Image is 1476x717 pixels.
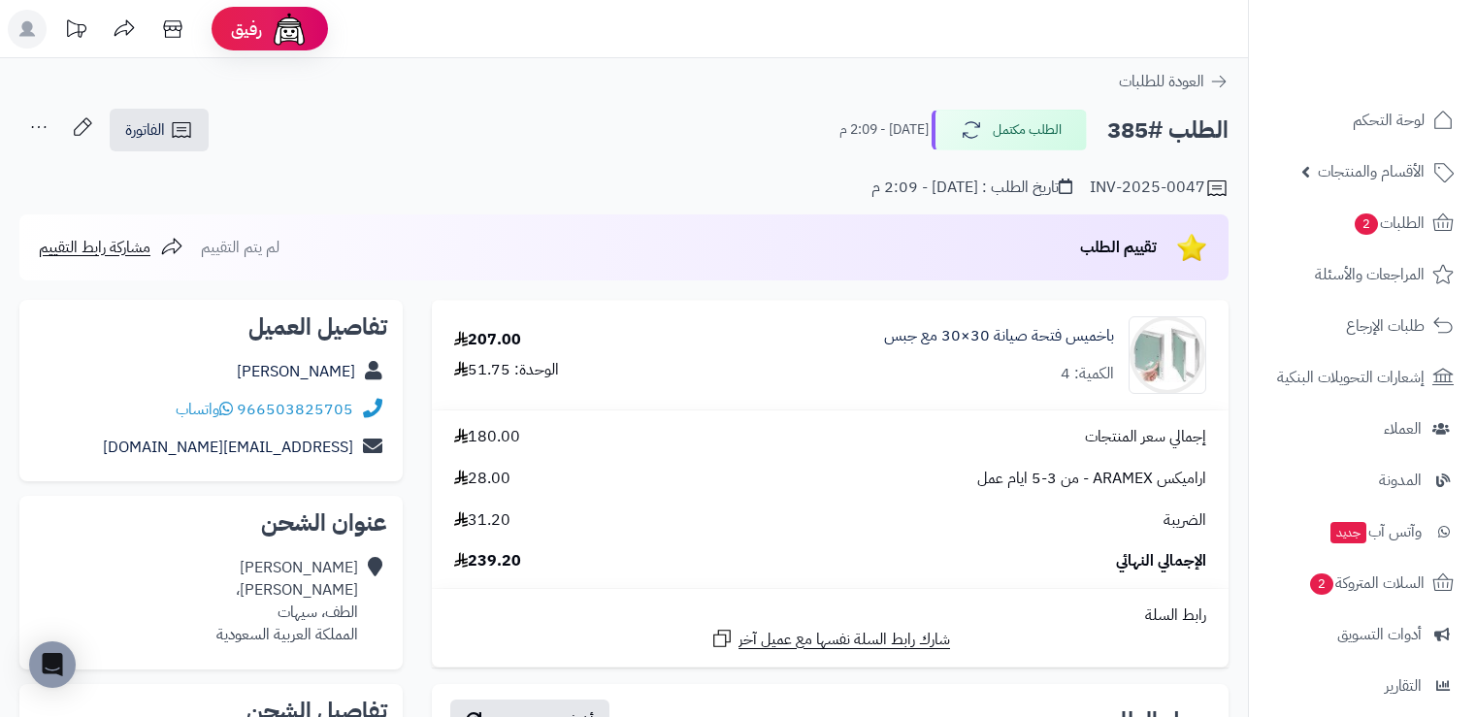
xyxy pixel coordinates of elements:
a: لوحة التحكم [1261,97,1464,144]
span: تقييم الطلب [1080,236,1157,259]
div: INV-2025-0047 [1090,177,1229,200]
button: الطلب مكتمل [932,110,1087,150]
a: إشعارات التحويلات البنكية [1261,354,1464,401]
span: 239.20 [454,550,521,572]
span: وآتس آب [1328,518,1422,545]
span: 2 [1310,573,1333,595]
a: المدونة [1261,457,1464,504]
span: الطلبات [1353,210,1425,237]
a: [PERSON_NAME] [237,360,355,383]
a: تحديثات المنصة [51,10,100,53]
a: طلبات الإرجاع [1261,303,1464,349]
img: 1689245353-41GcumKKFoL-90x90.jpg [1130,316,1205,394]
span: رفيق [231,17,262,41]
span: السلات المتروكة [1308,570,1425,597]
span: جديد [1330,522,1366,543]
a: المراجعات والأسئلة [1261,251,1464,298]
span: 2 [1355,213,1378,235]
a: التقارير [1261,663,1464,709]
h2: عنوان الشحن [35,511,387,535]
a: مشاركة رابط التقييم [39,236,183,259]
span: الفاتورة [125,118,165,142]
span: لم يتم التقييم [201,236,279,259]
span: اراميكس ARAMEX - من 3-5 ايام عمل [977,468,1206,490]
span: العملاء [1384,415,1422,442]
span: الإجمالي النهائي [1116,550,1206,572]
span: شارك رابط السلة نفسها مع عميل آخر [738,629,950,651]
span: 180.00 [454,426,520,448]
img: ai-face.png [270,10,309,49]
small: [DATE] - 2:09 م [839,120,929,140]
a: شارك رابط السلة نفسها مع عميل آخر [710,627,950,651]
div: الوحدة: 51.75 [454,359,559,381]
span: 28.00 [454,468,510,490]
span: إشعارات التحويلات البنكية [1277,364,1425,391]
a: [EMAIL_ADDRESS][DOMAIN_NAME] [103,436,353,459]
a: العودة للطلبات [1119,70,1229,93]
span: طلبات الإرجاع [1346,312,1425,340]
span: إجمالي سعر المنتجات [1085,426,1206,448]
div: [PERSON_NAME] [PERSON_NAME]، الطف، سيهات المملكة العربية السعودية [216,557,358,645]
span: التقارير [1385,672,1422,700]
span: العودة للطلبات [1119,70,1204,93]
a: أدوات التسويق [1261,611,1464,658]
span: 31.20 [454,509,510,532]
a: واتساب [176,398,233,421]
span: المراجعات والأسئلة [1315,261,1425,288]
a: العملاء [1261,406,1464,452]
div: Open Intercom Messenger [29,641,76,688]
a: الفاتورة [110,109,209,151]
a: باخميس فتحة صيانة 30×30 مع جبس [884,325,1114,347]
span: المدونة [1379,467,1422,494]
span: مشاركة رابط التقييم [39,236,150,259]
a: السلات المتروكة2 [1261,560,1464,606]
span: الأقسام والمنتجات [1318,158,1425,185]
h2: تفاصيل العميل [35,315,387,339]
a: 966503825705 [237,398,353,421]
div: تاريخ الطلب : [DATE] - 2:09 م [871,177,1072,199]
img: logo-2.png [1344,48,1458,88]
div: رابط السلة [440,604,1221,627]
h2: الطلب #385 [1107,111,1229,150]
span: الضريبة [1164,509,1206,532]
div: 207.00 [454,329,521,351]
div: الكمية: 4 [1061,363,1114,385]
span: أدوات التسويق [1337,621,1422,648]
a: الطلبات2 [1261,200,1464,246]
span: لوحة التحكم [1353,107,1425,134]
a: وآتس آبجديد [1261,508,1464,555]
